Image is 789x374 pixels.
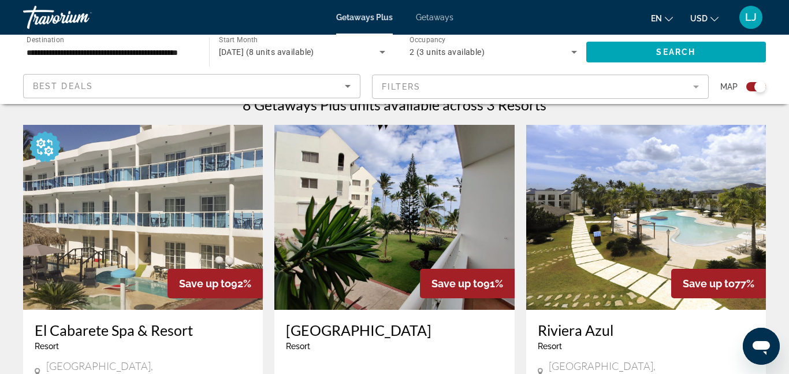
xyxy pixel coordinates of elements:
[651,14,662,23] span: en
[336,13,393,22] a: Getaways Plus
[286,342,310,351] span: Resort
[656,47,695,57] span: Search
[720,79,738,95] span: Map
[33,79,351,93] mat-select: Sort by
[23,2,139,32] a: Travorium
[526,125,766,310] img: DR63O01X.jpg
[27,35,64,43] span: Destination
[372,74,709,99] button: Filter
[745,12,757,23] span: LJ
[168,269,263,298] div: 92%
[410,47,485,57] span: 2 (3 units available)
[35,321,251,339] a: El Cabarete Spa & Resort
[743,328,780,365] iframe: Button to launch messaging window
[538,321,754,339] a: Riviera Azul
[431,277,483,290] span: Save up to
[33,82,93,91] span: Best Deals
[586,42,766,62] button: Search
[683,277,735,290] span: Save up to
[35,342,59,351] span: Resort
[690,10,719,27] button: Change currency
[420,269,515,298] div: 91%
[538,342,562,351] span: Resort
[23,125,263,310] img: D826E01X.jpg
[410,36,446,44] span: Occupancy
[219,36,258,44] span: Start Month
[219,47,314,57] span: [DATE] (8 units available)
[651,10,673,27] button: Change language
[416,13,453,22] a: Getaways
[671,269,766,298] div: 77%
[690,14,708,23] span: USD
[736,5,766,29] button: User Menu
[243,96,546,113] h1: 8 Getaways Plus units available across 3 Resorts
[179,277,231,290] span: Save up to
[286,321,503,339] a: [GEOGRAPHIC_DATA]
[274,125,514,310] img: 3930E01X.jpg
